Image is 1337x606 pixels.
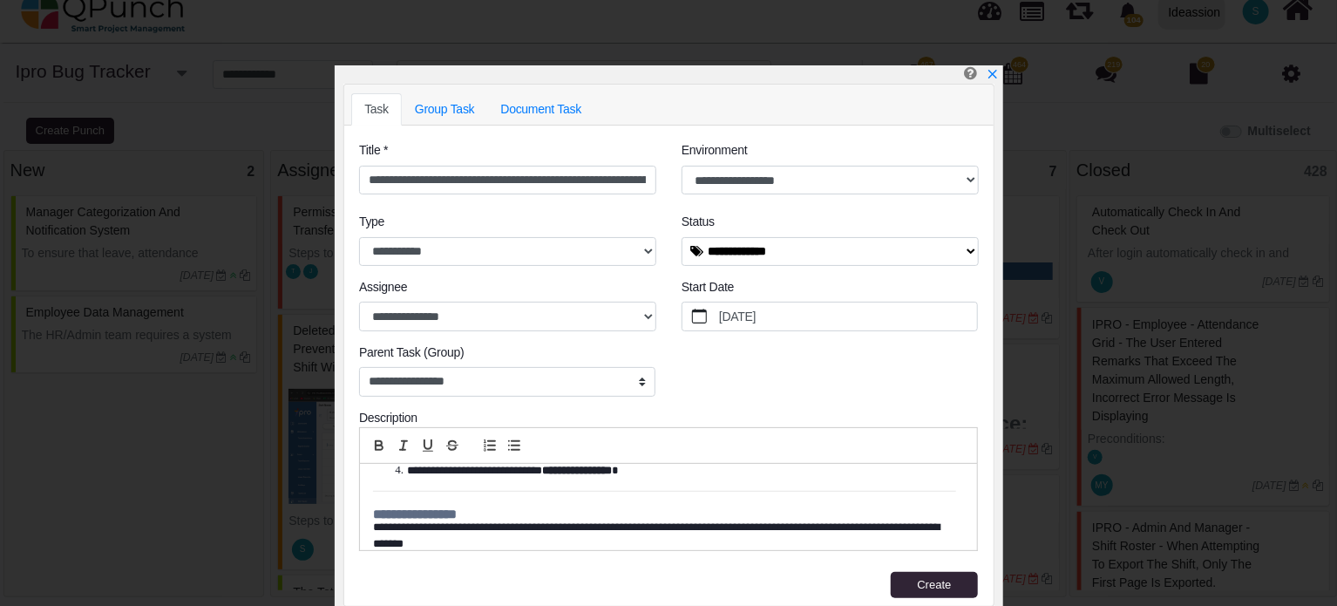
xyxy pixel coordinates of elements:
span: Create [917,578,951,591]
legend: Assignee [359,278,655,302]
div: Description [359,409,978,427]
label: Environment [682,141,748,160]
a: Document Task [487,93,594,126]
svg: x [987,68,999,80]
a: x [987,67,999,81]
button: Create [891,572,978,598]
legend: Parent Task (Group) [359,344,655,367]
a: Group Task [402,93,488,126]
a: Task [351,93,402,126]
label: Title * [359,141,388,160]
legend: Status [682,213,978,236]
i: Create Punch [964,65,977,80]
button: calendar [682,303,716,330]
svg: calendar [692,309,708,324]
label: [DATE] [716,303,978,330]
legend: Type [359,213,655,236]
legend: Start Date [682,278,978,302]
